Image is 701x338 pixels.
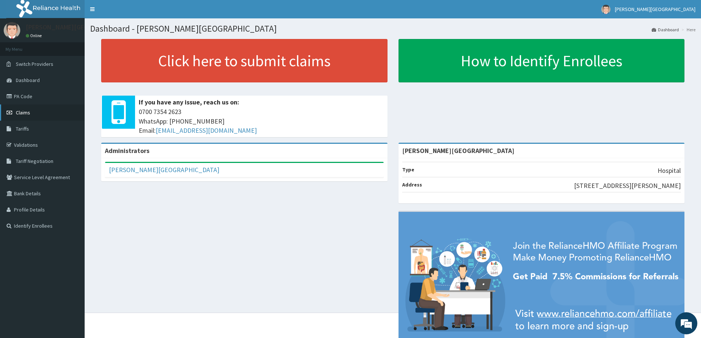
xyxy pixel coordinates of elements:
[14,37,30,55] img: d_794563401_company_1708531726252_794563401
[4,22,20,39] img: User Image
[16,125,29,132] span: Tariffs
[43,93,102,167] span: We're online!
[109,166,219,174] a: [PERSON_NAME][GEOGRAPHIC_DATA]
[615,6,695,13] span: [PERSON_NAME][GEOGRAPHIC_DATA]
[601,5,610,14] img: User Image
[402,181,422,188] b: Address
[402,166,414,173] b: Type
[38,41,124,51] div: Chat with us now
[121,4,138,21] div: Minimize live chat window
[101,39,387,82] a: Click here to submit claims
[680,26,695,33] li: Here
[16,109,30,116] span: Claims
[156,126,257,135] a: [EMAIL_ADDRESS][DOMAIN_NAME]
[105,146,149,155] b: Administrators
[26,33,43,38] a: Online
[16,61,53,67] span: Switch Providers
[26,24,135,31] p: [PERSON_NAME][GEOGRAPHIC_DATA]
[402,146,514,155] strong: [PERSON_NAME][GEOGRAPHIC_DATA]
[399,39,685,82] a: How to Identify Enrollees
[574,181,681,191] p: [STREET_ADDRESS][PERSON_NAME]
[16,77,40,83] span: Dashboard
[652,26,679,33] a: Dashboard
[16,158,53,164] span: Tariff Negotiation
[139,98,239,106] b: If you have any issue, reach us on:
[658,166,681,175] p: Hospital
[4,201,140,227] textarea: Type your message and hit 'Enter'
[139,107,384,135] span: 0700 7354 2623 WhatsApp: [PHONE_NUMBER] Email:
[90,24,695,33] h1: Dashboard - [PERSON_NAME][GEOGRAPHIC_DATA]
